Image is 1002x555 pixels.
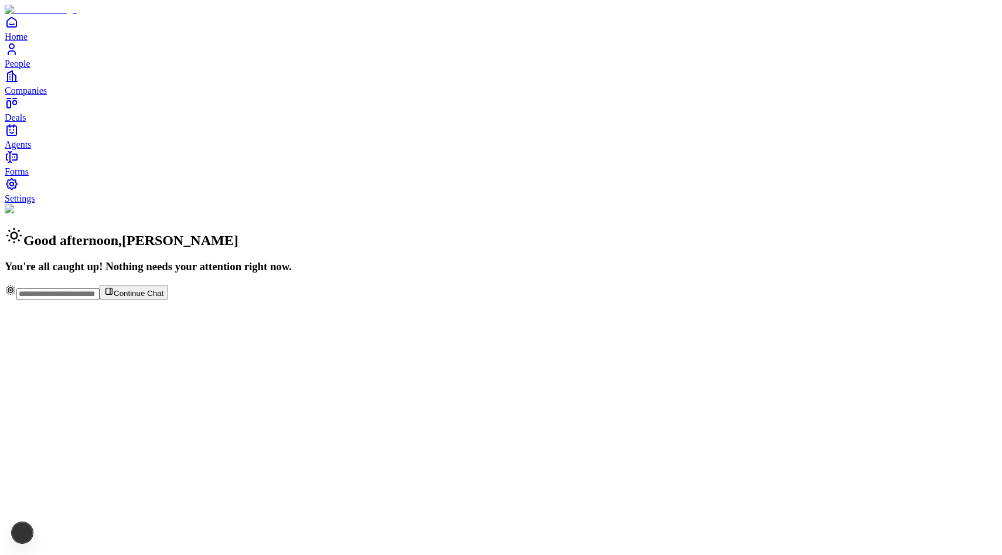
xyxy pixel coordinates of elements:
button: Continue Chat [100,285,168,299]
a: Home [5,15,997,42]
span: Companies [5,86,47,96]
span: Settings [5,193,35,203]
span: People [5,59,30,69]
img: Item Brain Logo [5,5,77,15]
span: Home [5,32,28,42]
a: Companies [5,69,997,96]
a: Settings [5,177,997,203]
a: Forms [5,150,997,176]
a: Deals [5,96,997,122]
h3: You're all caught up! Nothing needs your attention right now. [5,260,997,273]
span: Deals [5,113,26,122]
a: People [5,42,997,69]
span: Continue Chat [114,289,163,298]
span: Forms [5,166,29,176]
img: Background [5,204,60,214]
a: Agents [5,123,997,149]
span: Agents [5,139,31,149]
div: Continue Chat [5,284,997,300]
h2: Good afternoon , [PERSON_NAME] [5,226,997,248]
